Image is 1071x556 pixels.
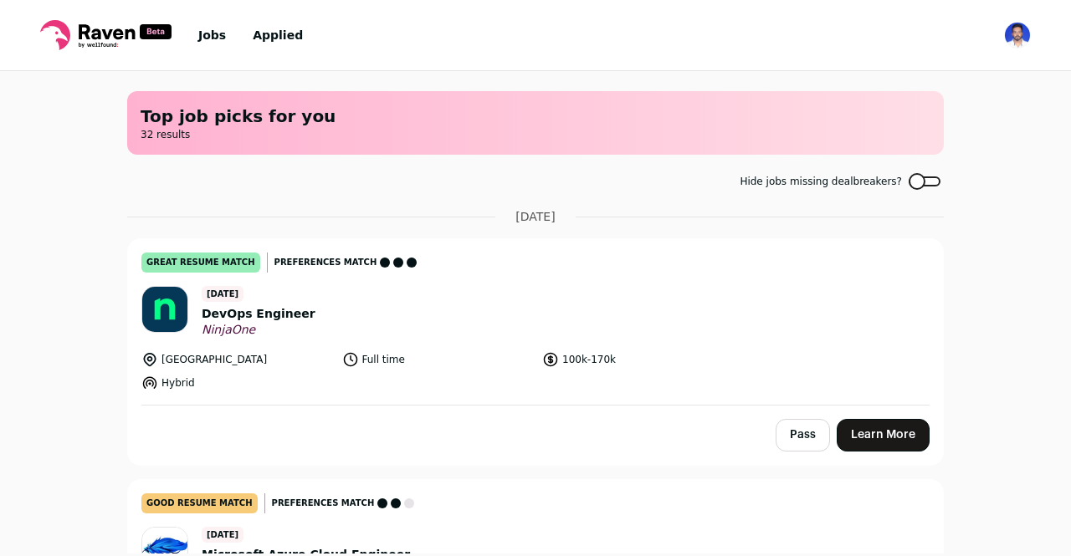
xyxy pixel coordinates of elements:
[141,375,332,391] li: Hybrid
[515,208,555,225] span: [DATE]
[202,527,243,543] span: [DATE]
[272,495,375,512] span: Preferences match
[342,351,533,368] li: Full time
[141,351,332,368] li: [GEOGRAPHIC_DATA]
[198,28,226,42] a: Jobs
[202,323,315,338] span: NinjaOne
[202,286,243,302] span: [DATE]
[141,493,258,513] div: good resume match
[542,351,733,368] li: 100k-170k
[1004,22,1031,48] img: 16329026-medium_jpg
[202,305,315,323] span: DevOps Engineer
[1004,22,1031,48] button: Open dropdown
[776,419,830,451] button: Pass
[253,28,303,42] a: Applied
[274,254,377,271] span: Preferences match
[740,175,902,188] span: Hide jobs missing dealbreakers?
[142,287,187,332] img: b3a33608d0420353fcae6615edc0dfb440c598d40e2708abac7219218398273b.jpg
[141,252,260,273] div: great resume match
[141,105,930,128] h1: Top job picks for you
[141,128,930,141] span: 32 results
[128,239,943,405] a: great resume match Preferences match [DATE] DevOps Engineer NinjaOne [GEOGRAPHIC_DATA] Full time ...
[837,419,930,451] a: Learn More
